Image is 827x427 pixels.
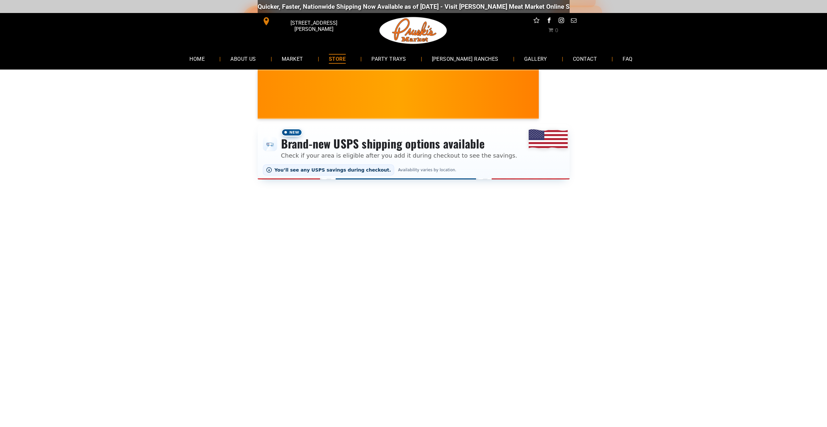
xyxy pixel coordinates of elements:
a: [STREET_ADDRESS][PERSON_NAME] [258,16,357,26]
h3: Brand-new USPS shipping options available [281,136,517,151]
a: GALLERY [514,50,557,67]
a: ABOUT US [221,50,266,67]
a: CONTACT [563,50,607,67]
a: Social network [532,16,541,26]
a: MARKET [272,50,313,67]
span: 0 [555,27,558,33]
div: Quicker, Faster, Nationwide Shipping Now Available as of [DATE] - Visit [PERSON_NAME] Meat Market... [257,3,651,10]
p: Check if your area is eligible after you add it during checkout to see the savings. [281,151,517,160]
img: Pruski-s+Market+HQ+Logo2-1920w.png [378,13,448,48]
a: PARTY TRAYS [362,50,416,67]
div: Shipping options announcement [258,124,570,179]
a: email [569,16,578,26]
span: Availability varies by location. [397,168,458,172]
a: HOME [180,50,214,67]
a: instagram [557,16,565,26]
span: New [281,128,303,136]
span: [STREET_ADDRESS][PERSON_NAME] [272,17,355,35]
span: [PERSON_NAME] MARKET [538,99,666,109]
span: You’ll see any USPS savings during checkout. [275,167,391,173]
a: STORE [319,50,355,67]
a: [PERSON_NAME] RANCHES [422,50,508,67]
a: FAQ [613,50,642,67]
a: facebook [545,16,553,26]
